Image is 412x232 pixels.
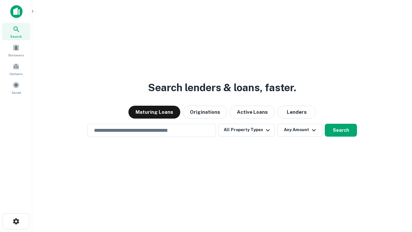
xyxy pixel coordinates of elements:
[2,79,30,96] a: Saved
[2,42,30,59] a: Borrowers
[148,80,296,95] h3: Search lenders & loans, faster.
[8,53,24,58] span: Borrowers
[10,34,22,39] span: Search
[219,124,275,137] button: All Property Types
[183,106,227,119] button: Originations
[128,106,180,119] button: Maturing Loans
[10,5,23,18] img: capitalize-icon.png
[2,60,30,78] a: Contacts
[12,90,21,95] span: Saved
[277,106,316,119] button: Lenders
[277,124,322,137] button: Any Amount
[230,106,275,119] button: Active Loans
[2,23,30,40] a: Search
[10,71,23,76] span: Contacts
[380,180,412,211] iframe: Chat Widget
[325,124,357,137] button: Search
